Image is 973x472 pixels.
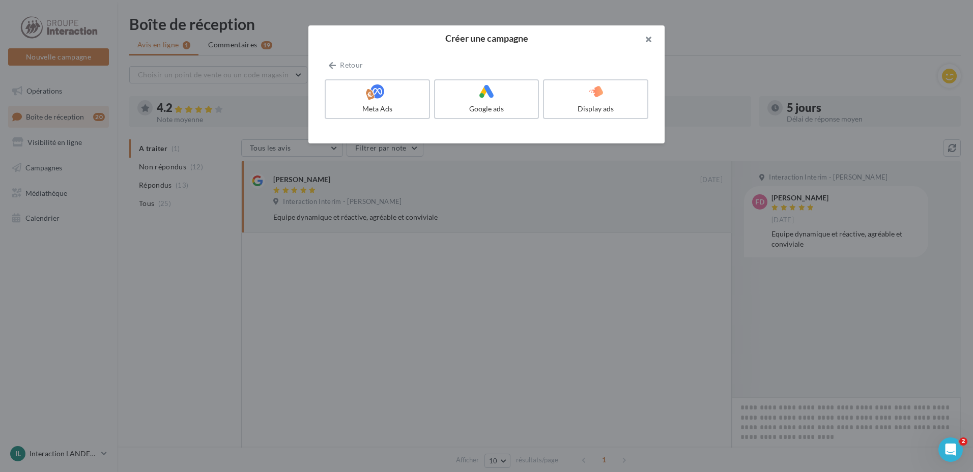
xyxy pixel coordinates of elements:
span: 2 [959,437,967,446]
button: Retour [325,59,367,71]
h2: Créer une campagne [325,34,648,43]
div: Google ads [439,104,534,114]
div: Meta Ads [330,104,425,114]
div: Display ads [548,104,643,114]
iframe: Intercom live chat [938,437,963,462]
